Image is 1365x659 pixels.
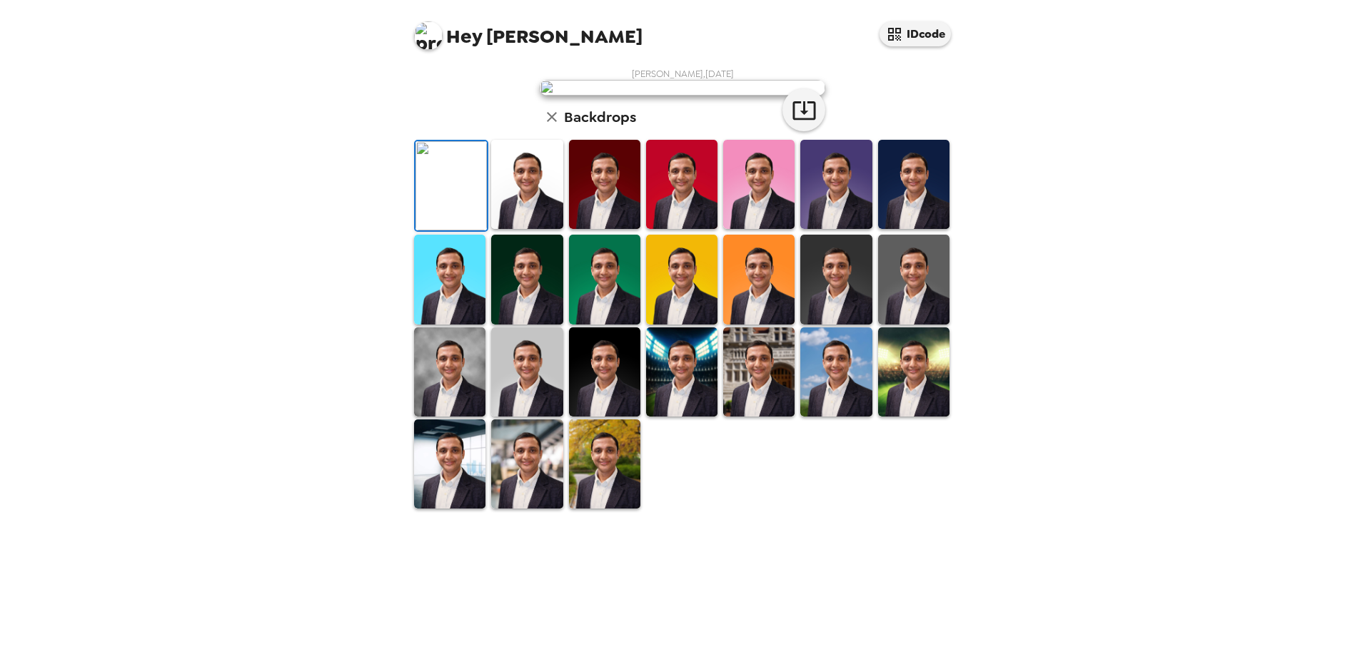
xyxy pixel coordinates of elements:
span: [PERSON_NAME] , [DATE] [632,68,734,80]
h6: Backdrops [564,106,636,128]
button: IDcode [880,21,951,46]
img: profile pic [414,21,443,50]
img: user [540,80,825,96]
img: Original [415,141,487,230]
span: Hey [446,24,482,49]
span: [PERSON_NAME] [414,14,643,46]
